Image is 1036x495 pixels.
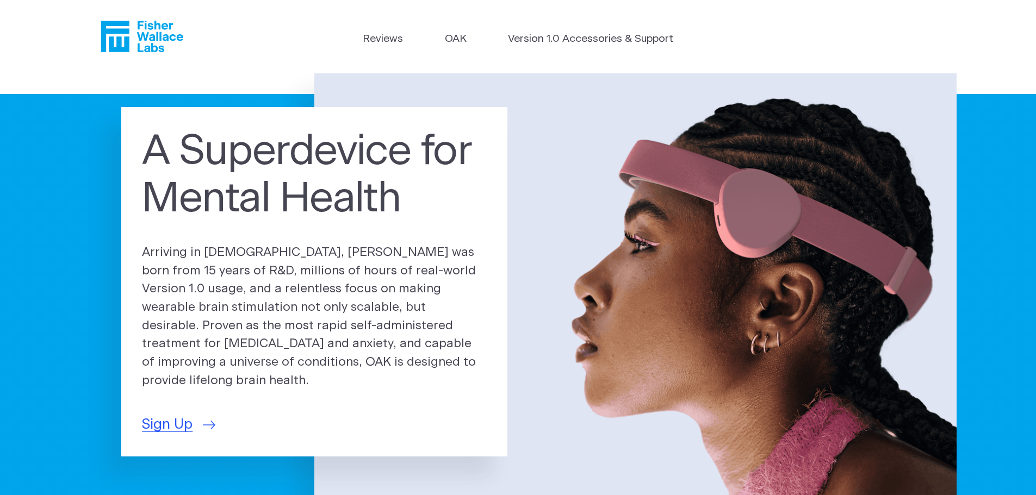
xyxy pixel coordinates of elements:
a: Version 1.0 Accessories & Support [508,32,673,47]
a: OAK [445,32,467,47]
h1: A Superdevice for Mental Health [142,128,487,224]
a: Fisher Wallace [101,21,183,52]
a: Sign Up [142,414,215,435]
p: Arriving in [DEMOGRAPHIC_DATA], [PERSON_NAME] was born from 15 years of R&D, millions of hours of... [142,243,487,390]
a: Reviews [363,32,403,47]
span: Sign Up [142,414,193,435]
